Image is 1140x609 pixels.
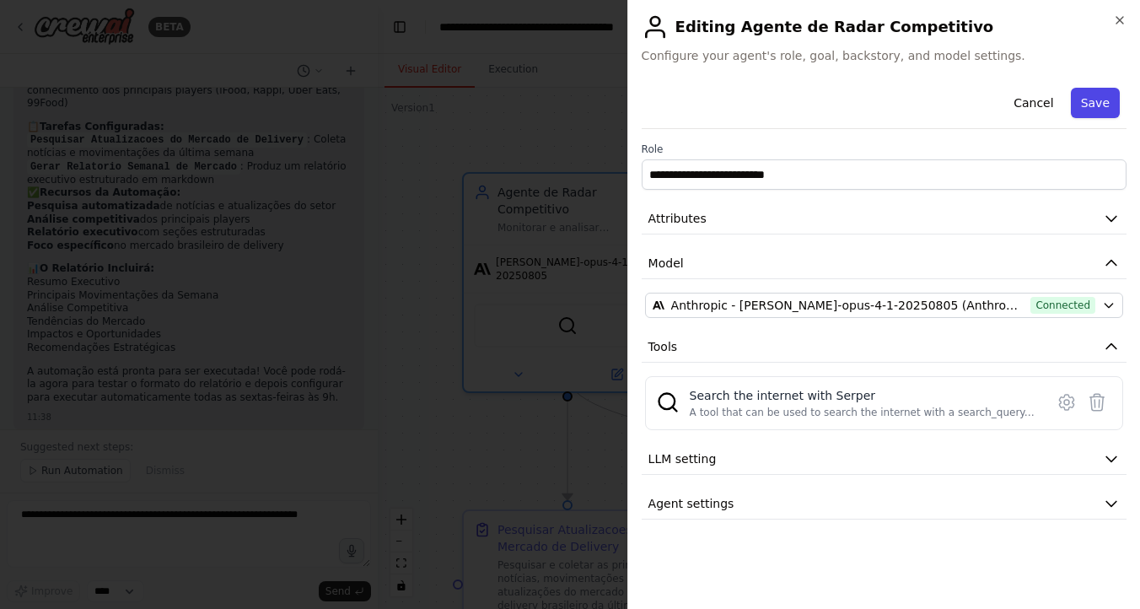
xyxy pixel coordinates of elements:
span: Agent settings [648,495,734,512]
button: Delete tool [1082,387,1112,418]
span: Configure your agent's role, goal, backstory, and model settings. [642,47,1127,64]
button: Attributes [642,203,1127,234]
button: Model [642,248,1127,279]
img: SerperDevTool [656,391,680,414]
button: Save [1071,88,1120,118]
span: Anthropic - claude-opus-4-1-20250805 (Anthropic Fe) [671,297,1024,314]
button: Agent settings [642,488,1127,520]
span: LLM setting [648,450,717,467]
span: Tools [648,338,678,355]
span: Model [648,255,684,272]
h2: Editing Agente de Radar Competitivo [642,13,1127,40]
div: A tool that can be used to search the internet with a search_query. Supports different search typ... [690,406,1035,419]
button: Anthropic - [PERSON_NAME]-opus-4-1-20250805 (Anthropic Fe)Connected [645,293,1123,318]
button: LLM setting [642,444,1127,475]
button: Tools [642,331,1127,363]
label: Role [642,143,1127,156]
div: Search the internet with Serper [690,387,1035,404]
button: Cancel [1003,88,1063,118]
button: Configure tool [1051,387,1082,418]
span: Attributes [648,210,707,227]
span: Connected [1030,297,1095,314]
